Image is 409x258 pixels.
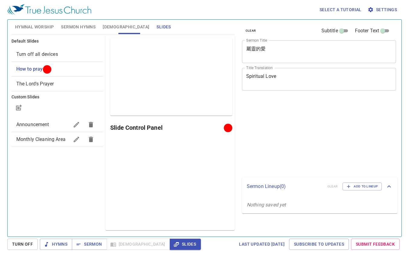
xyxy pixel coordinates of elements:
textarea: Spiritual Love [246,73,392,85]
span: Sermon Hymns [61,23,95,31]
span: Submit Feedback [356,240,395,248]
div: Turn off all devices [11,47,103,62]
a: Last updated [DATE] [237,239,287,250]
a: Submit Feedback [351,239,400,250]
span: Subtitle [321,27,338,34]
span: Hymns [45,240,67,248]
img: True Jesus Church [7,4,91,15]
p: Sermon Lineup ( 0 ) [247,183,323,190]
h6: Default Slides [11,38,103,45]
a: Subscribe to Updates [289,239,349,250]
textarea: 屬靈的愛 [246,46,392,57]
h6: Slide Control Panel [110,123,226,132]
div: Monthly Cleaning Area [11,132,103,147]
h6: Custom Slides [11,94,103,100]
span: Monthly Cleaning Area [16,136,66,142]
span: Slides [175,240,196,248]
button: Settings [366,4,399,15]
span: Turn Off [12,240,33,248]
div: Sermon Lineup(0)clearAdd to Lineup [242,177,398,196]
iframe: from-child [240,97,366,174]
div: Announcement [11,117,103,132]
i: Nothing saved yet [247,202,286,208]
span: [DEMOGRAPHIC_DATA] [103,23,149,31]
button: Turn Off [7,239,38,250]
span: Footer Text [355,27,379,34]
span: Last updated [DATE] [239,240,285,248]
p: Preview Only [159,74,184,80]
button: Sermon [72,239,107,250]
button: Hymns [40,239,72,250]
button: Select a tutorial [317,4,364,15]
div: How to pray [11,62,103,76]
span: [object Object] [16,81,54,87]
span: [object Object] [16,51,58,57]
button: Add to Lineup [343,183,382,190]
span: clear [246,28,256,33]
div: The Lord's Prayer [11,77,103,91]
span: [object Object] [16,66,43,72]
span: Sermon [77,240,102,248]
span: Announcement [16,122,49,127]
span: Slides [156,23,171,31]
span: Add to Lineup [346,184,378,189]
span: Settings [369,6,397,14]
button: clear [242,27,260,34]
span: Subscribe to Updates [294,240,344,248]
button: Slides [170,239,201,250]
span: Hymnal Worship [15,23,54,31]
span: Select a tutorial [320,6,362,14]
